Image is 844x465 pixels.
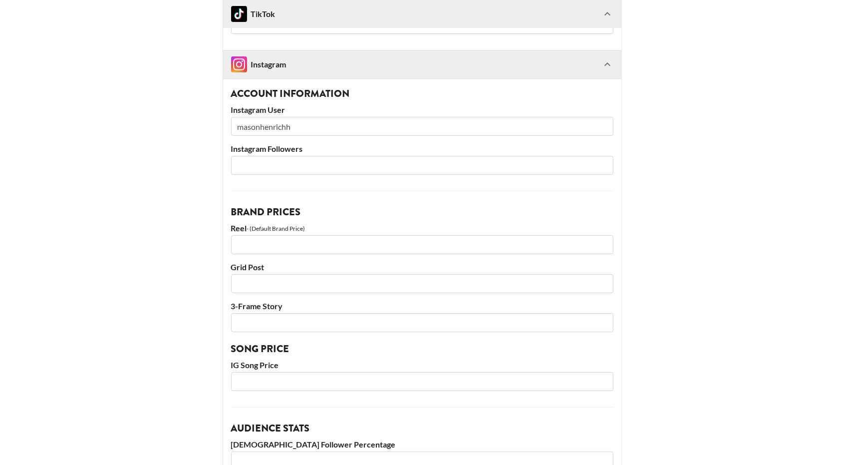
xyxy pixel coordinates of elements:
div: TikTok [231,6,276,22]
img: TikTok [231,6,247,22]
img: Instagram [231,56,247,72]
label: Grid Post [231,262,613,272]
label: Reel [231,223,247,233]
div: - (Default Brand Price) [247,225,305,232]
label: Instagram User [231,105,613,115]
label: [DEMOGRAPHIC_DATA] Follower Percentage [231,440,613,450]
h3: Song Price [231,344,613,354]
h3: Brand Prices [231,207,613,217]
h3: Audience Stats [231,424,613,434]
label: Instagram Followers [231,144,613,154]
div: Instagram [231,56,286,72]
div: InstagramInstagram [223,50,621,78]
label: 3-Frame Story [231,301,613,311]
h3: Account Information [231,89,613,99]
label: IG Song Price [231,360,613,370]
